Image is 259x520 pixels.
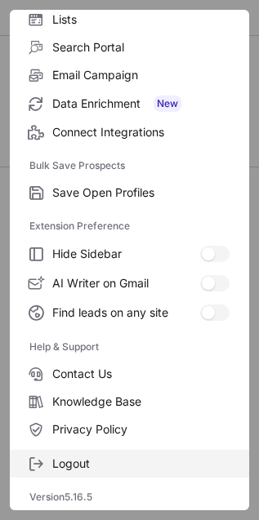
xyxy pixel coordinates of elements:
[10,388,249,416] label: Knowledge Base
[10,450,249,478] label: Logout
[52,40,230,55] span: Search Portal
[29,334,230,360] label: Help & Support
[52,456,230,471] span: Logout
[52,12,230,27] span: Lists
[10,61,249,89] label: Email Campaign
[154,96,181,112] span: New
[10,298,249,327] label: Find leads on any site
[52,68,230,82] span: Email Campaign
[10,269,249,298] label: AI Writer on Gmail
[10,6,249,33] label: Lists
[10,179,249,207] label: Save Open Profiles
[52,247,200,261] span: Hide Sidebar
[10,360,249,388] label: Contact Us
[52,422,230,437] span: Privacy Policy
[10,416,249,443] label: Privacy Policy
[10,33,249,61] label: Search Portal
[52,305,200,320] span: Find leads on any site
[52,394,230,409] span: Knowledge Base
[52,185,230,200] span: Save Open Profiles
[52,367,230,381] span: Contact Us
[10,484,249,510] div: Version 5.16.5
[10,118,249,146] label: Connect Integrations
[10,239,249,269] label: Hide Sidebar
[10,89,249,118] label: Data Enrichment New
[52,125,230,140] span: Connect Integrations
[52,276,200,291] span: AI Writer on Gmail
[52,96,230,112] span: Data Enrichment
[29,153,230,179] label: Bulk Save Prospects
[29,213,230,239] label: Extension Preference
